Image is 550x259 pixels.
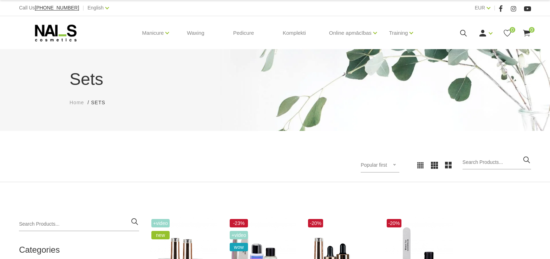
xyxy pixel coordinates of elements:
a: English [87,4,104,12]
span: | [83,4,84,12]
a: 0 [503,29,512,38]
h2: Categories [19,245,139,254]
a: Training [389,19,408,47]
h1: Sets [70,67,480,92]
span: Home [70,100,84,105]
span: +Video [230,231,248,239]
span: -23% [230,219,248,227]
a: Manicure [142,19,164,47]
span: 0 [529,27,535,33]
a: [PHONE_NUMBER] [35,5,79,11]
a: 0 [522,29,531,38]
div: Call Us [19,4,79,12]
span: -20% [387,219,402,227]
li: Sets [91,99,112,106]
a: Komplekti [277,16,312,50]
span: | [494,4,495,12]
span: 0 [510,27,515,33]
span: new [151,231,170,239]
input: Search Products... [19,217,139,231]
a: Waxing [181,16,210,50]
a: Home [70,99,84,106]
a: Pedicure [228,16,260,50]
a: EUR [475,4,485,12]
input: Search Products... [463,155,531,170]
span: wow [230,243,248,251]
a: Online apmācības [329,19,372,47]
span: -20% [308,219,323,227]
span: Popular first [361,162,387,168]
span: +Video [151,219,170,227]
